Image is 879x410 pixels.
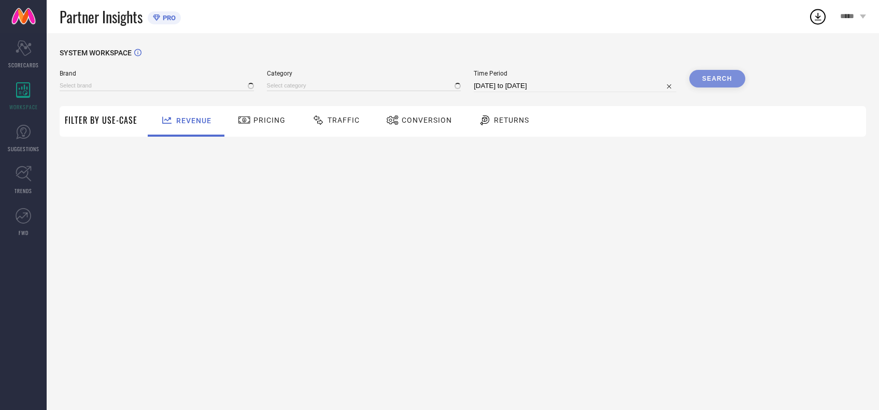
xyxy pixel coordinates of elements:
span: Brand [60,70,254,77]
span: Time Period [474,70,676,77]
span: Returns [494,116,529,124]
span: Traffic [328,116,360,124]
span: Revenue [176,116,211,125]
span: Pricing [253,116,286,124]
span: Category [267,70,461,77]
span: Partner Insights [60,6,143,27]
input: Select category [267,80,461,91]
span: SCORECARDS [8,61,39,69]
span: SUGGESTIONS [8,145,39,153]
span: Filter By Use-Case [65,114,137,126]
span: PRO [160,14,176,22]
input: Select brand [60,80,254,91]
span: SYSTEM WORKSPACE [60,49,132,57]
input: Select time period [474,80,676,92]
div: Open download list [809,7,827,26]
span: WORKSPACE [9,103,38,111]
span: FWD [19,229,29,237]
span: Conversion [402,116,452,124]
span: TRENDS [15,187,32,195]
